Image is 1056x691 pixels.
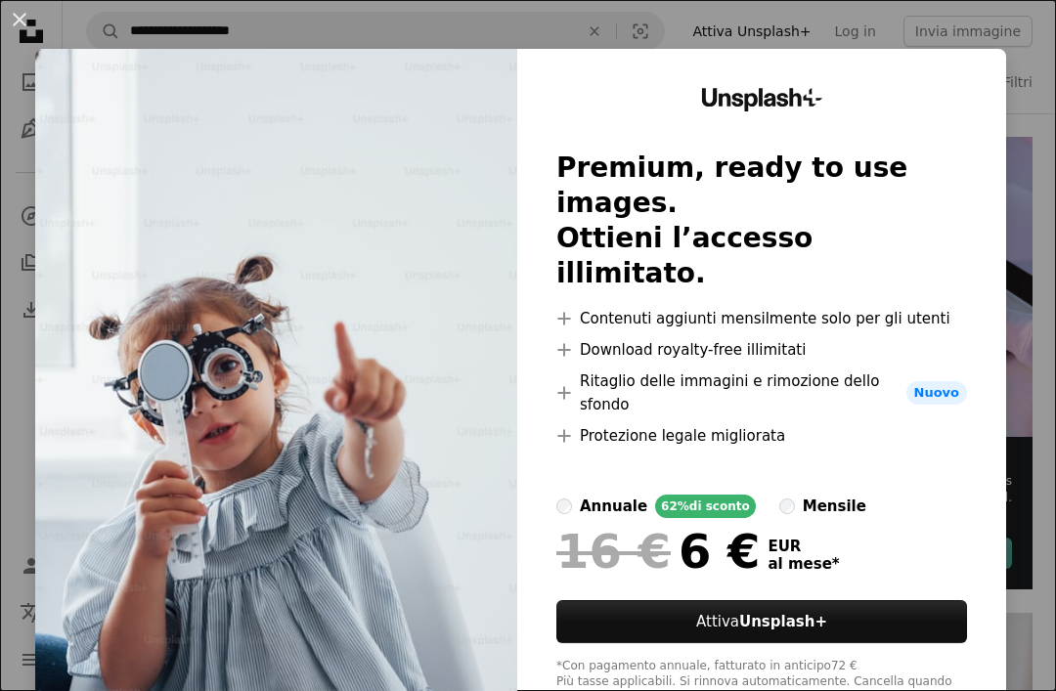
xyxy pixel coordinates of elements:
li: Protezione legale migliorata [556,424,967,448]
li: Ritaglio delle immagini e rimozione dello sfondo [556,369,967,416]
button: AttivaUnsplash+ [556,600,967,643]
li: Download royalty-free illimitati [556,338,967,362]
span: al mese * [768,555,839,573]
div: 6 € [556,526,760,577]
h2: Premium, ready to use images. Ottieni l’accesso illimitato. [556,151,967,291]
span: 16 € [556,526,671,577]
div: annuale [580,495,647,518]
div: mensile [803,495,866,518]
li: Contenuti aggiunti mensilmente solo per gli utenti [556,307,967,330]
input: annuale62%di sconto [556,498,572,514]
strong: Unsplash+ [739,613,827,630]
div: 62% di sconto [655,495,756,518]
input: mensile [779,498,795,514]
span: EUR [768,538,839,555]
span: Nuovo [906,381,967,405]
